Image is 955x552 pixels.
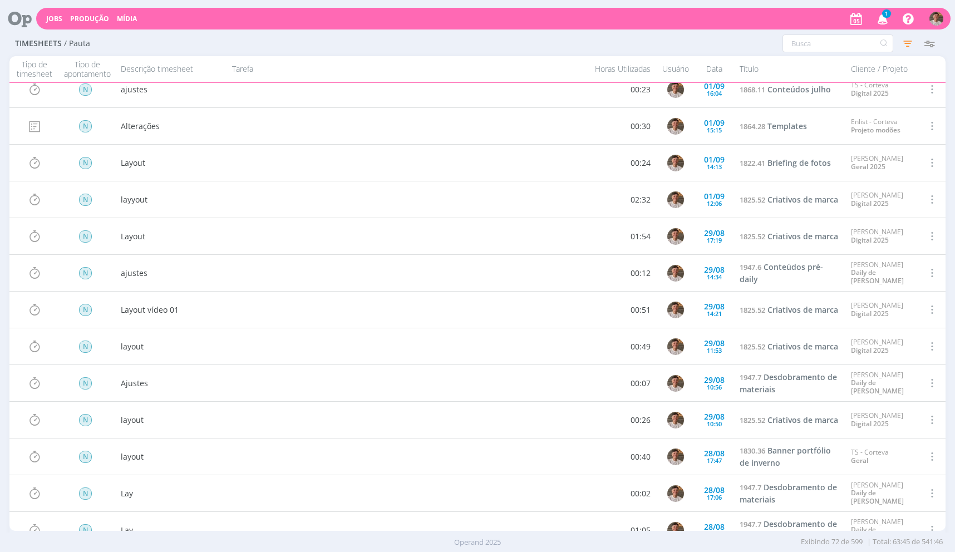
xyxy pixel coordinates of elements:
input: Busca [782,34,893,52]
div: [PERSON_NAME] [851,338,903,354]
span: N [79,83,92,96]
a: 1864.28Templates [740,120,807,132]
img: T [667,228,684,245]
div: [PERSON_NAME] [851,228,903,244]
div: 01/09 [704,119,725,127]
a: Produção [70,14,109,23]
img: T [667,338,684,355]
a: Layout vídeo 01 [121,304,179,316]
div: [PERSON_NAME] [851,481,912,505]
a: 1825.52Criativos de marca [740,194,838,206]
a: 1947.7Desdobramento de materiais [740,482,840,506]
span: Conteúdos julho [767,84,831,95]
img: T [929,12,943,26]
a: 1947.7Desdobramento de materiais [740,519,840,543]
div: [PERSON_NAME] [851,371,912,395]
span: Conteúdos pré-daily [740,262,823,285]
div: 14:34 [707,274,722,280]
a: Daily de [PERSON_NAME] [851,268,904,285]
img: T [667,118,684,135]
span: 1825.52 [740,415,765,425]
button: 1 [870,9,893,29]
span: Desdobramento de materiais [740,519,837,542]
div: 29/08 [704,376,725,384]
a: layout [121,341,144,352]
div: 10:50 [707,421,722,427]
a: 00:30 [631,120,651,132]
span: N [79,487,92,500]
span: Templates [767,121,807,131]
span: 1947.6 [740,263,761,273]
span: N [79,451,92,463]
a: 1947.6Conteúdos pré-daily [740,262,840,285]
a: 1825.52Criativos de marca [740,230,838,243]
img: T [667,155,684,171]
div: 17:19 [707,237,722,243]
a: Digital 2025 [851,235,889,245]
a: 1825.52Criativos de marca [740,414,838,426]
span: N [79,230,92,243]
a: 00:51 [631,304,651,316]
button: Produção [67,14,112,23]
span: 1947.7 [740,373,761,383]
span: Criativos de marca [767,415,838,425]
img: T [667,265,684,282]
span: Desdobramento de materiais [740,372,837,395]
span: N [79,524,92,536]
div: 28/08 [704,486,725,494]
a: layyout [121,194,147,205]
span: 1868.11 [740,85,765,95]
div: Descrição timesheet [115,60,227,79]
a: Mídia [117,14,137,23]
a: Layout [121,157,145,169]
div: 11:53 [707,347,722,353]
a: 00:24 [631,157,651,169]
div: 01/09 [704,193,725,200]
a: 1825.52Criativos de marca [740,304,838,316]
a: 01:54 [631,230,651,242]
div: TS - Corteva [851,448,889,465]
a: 00:23 [631,83,651,95]
span: 1825.52 [740,195,765,205]
div: Título [734,60,845,79]
div: Enlist - Corteva [851,118,900,134]
span: N [79,267,92,279]
span: Criativos de marca [767,304,838,315]
span: Briefing de fotos [767,157,831,168]
a: Lay [121,487,133,499]
span: 1 [882,9,891,18]
span: 1825.52 [740,342,765,352]
span: Criativos de marca [767,194,838,205]
a: layout [121,451,144,462]
a: Daily de [PERSON_NAME] [851,489,904,506]
a: 00:12 [631,267,651,279]
span: N [79,120,92,132]
div: 15:15 [707,127,722,133]
a: Projeto modões [851,125,900,135]
span: Banner portfólio de inverno [740,446,831,469]
div: [PERSON_NAME] [851,261,912,285]
div: [PERSON_NAME] [851,412,903,428]
a: Digital 2025 [851,419,889,428]
div: 28/08 [704,450,725,457]
div: 10:56 [707,384,722,390]
div: 29/08 [704,413,725,421]
span: N [79,414,92,426]
a: 00:02 [631,487,651,499]
span: Criativos de marca [767,231,838,241]
span: N [79,304,92,316]
div: [PERSON_NAME] [851,155,903,171]
div: TS - Corteva [851,81,889,97]
span: 1825.52 [740,305,765,315]
div: Tarefa [227,60,338,79]
button: Mídia [114,14,140,23]
a: Layout [121,230,145,242]
div: 29/08 [704,303,725,310]
div: [PERSON_NAME] [851,518,912,542]
span: 1947.7 [740,483,761,493]
button: Jobs [43,14,66,23]
div: 17:47 [707,457,722,464]
a: 1868.11Conteúdos julho [740,83,831,96]
img: T [667,412,684,428]
div: [PERSON_NAME] [851,302,903,318]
